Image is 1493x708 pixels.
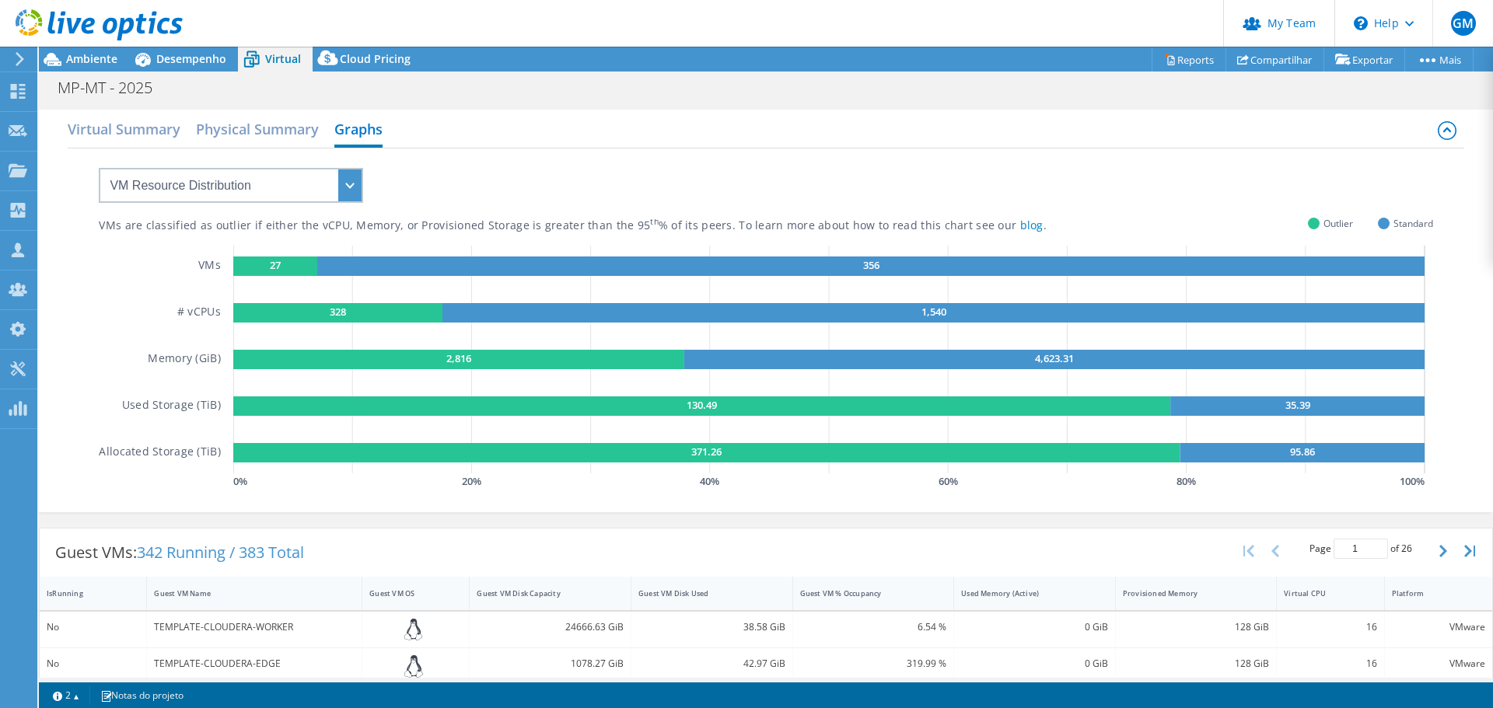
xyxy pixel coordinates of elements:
[1401,542,1412,555] span: 26
[40,528,320,577] div: Guest VMs:
[42,685,90,705] a: 2
[1323,214,1353,232] span: Outlier
[1400,474,1425,488] text: 100 %
[700,474,719,488] text: 40 %
[47,655,139,672] div: No
[961,588,1089,598] div: Used Memory (Active)
[177,303,221,323] h5: # vCPUs
[687,398,717,412] text: 130.49
[1451,11,1476,36] span: GM
[1392,655,1485,672] div: VMware
[137,542,304,563] span: 342 Running / 383 Total
[1035,351,1074,365] text: 4,623.31
[122,396,221,416] h5: Used Storage (TiB)
[334,113,383,148] h2: Graphs
[1309,539,1412,559] span: Page of
[47,619,139,636] div: No
[800,588,928,598] div: Guest VM % Occupancy
[340,51,411,66] span: Cloud Pricing
[1226,47,1324,71] a: Compartilhar
[154,655,355,672] div: TEMPLATE-CLOUDERA-EDGE
[1323,47,1405,71] a: Exportar
[1393,214,1433,232] span: Standard
[800,655,947,672] div: 319.99 %
[1020,218,1044,232] a: blog
[369,588,443,598] div: Guest VM OS
[939,474,958,488] text: 60 %
[66,51,117,66] span: Ambiente
[477,588,605,598] div: Guest VM Disk Capacity
[462,474,481,488] text: 20 %
[265,51,301,66] span: Virtual
[1123,619,1270,636] div: 128 GiB
[446,351,471,365] text: 2,816
[198,256,221,276] h5: VMs
[1285,398,1309,412] text: 35.39
[1123,588,1251,598] div: Provisioned Memory
[961,655,1108,672] div: 0 GiB
[921,305,946,319] text: 1,540
[638,619,785,636] div: 38.58 GiB
[638,655,785,672] div: 42.97 GiB
[233,473,1433,489] svg: GaugeChartPercentageAxisTexta
[156,51,226,66] span: Desempenho
[477,655,624,672] div: 1078.27 GiB
[154,619,355,636] div: TEMPLATE-CLOUDERA-WORKER
[154,588,336,598] div: Guest VM Name
[691,445,722,459] text: 371.26
[270,258,281,272] text: 27
[862,258,879,272] text: 356
[51,79,177,96] h1: MP-MT - 2025
[1284,588,1358,598] div: Virtual CPU
[89,685,194,705] a: Notas do projeto
[1392,588,1467,598] div: Platform
[1284,655,1376,672] div: 16
[1392,619,1485,636] div: VMware
[1290,445,1315,459] text: 95.86
[1404,47,1474,71] a: Mais
[196,113,319,145] h2: Physical Summary
[800,619,947,636] div: 6.54 %
[1334,539,1388,559] input: jump to page
[148,350,220,369] h5: Memory (GiB)
[961,619,1108,636] div: 0 GiB
[68,113,180,145] h2: Virtual Summary
[99,443,220,462] h5: Allocated Storage (TiB)
[233,474,247,488] text: 0 %
[650,216,659,227] sup: th
[1177,474,1196,488] text: 80 %
[330,305,346,319] text: 328
[1284,619,1376,636] div: 16
[1354,16,1368,30] svg: \n
[1152,47,1226,71] a: Reports
[638,588,767,598] div: Guest VM Disk Used
[47,588,121,598] div: IsRunning
[99,218,1124,233] div: VMs are classified as outlier if either the vCPU, Memory, or Provisioned Storage is greater than ...
[1123,655,1270,672] div: 128 GiB
[477,619,624,636] div: 24666.63 GiB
